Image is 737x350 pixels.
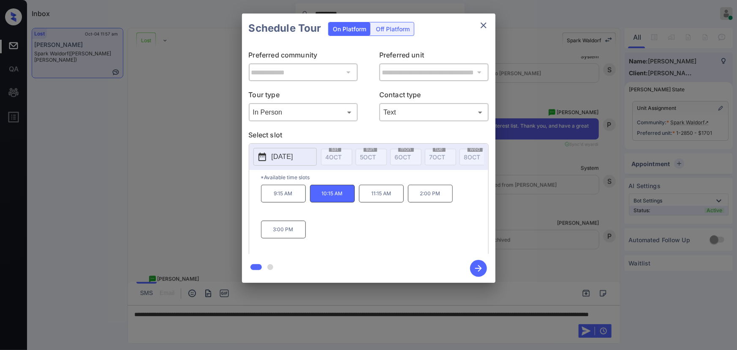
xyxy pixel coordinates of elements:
p: 10:15 AM [310,185,355,202]
p: 3:00 PM [261,221,306,238]
p: 2:00 PM [408,185,453,202]
div: In Person [251,105,356,119]
p: Select slot [249,130,489,143]
p: 11:15 AM [359,185,404,202]
button: btn-next [465,257,492,279]
p: Preferred community [249,50,358,63]
p: Contact type [379,90,489,103]
div: On Platform [329,22,370,36]
h2: Schedule Tour [242,14,328,43]
button: [DATE] [253,148,317,166]
p: *Available time slots [261,170,488,185]
p: [DATE] [272,152,293,162]
p: Preferred unit [379,50,489,63]
p: Tour type [249,90,358,103]
button: close [475,17,492,34]
p: 9:15 AM [261,185,306,202]
div: Text [381,105,487,119]
div: Off Platform [372,22,414,36]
